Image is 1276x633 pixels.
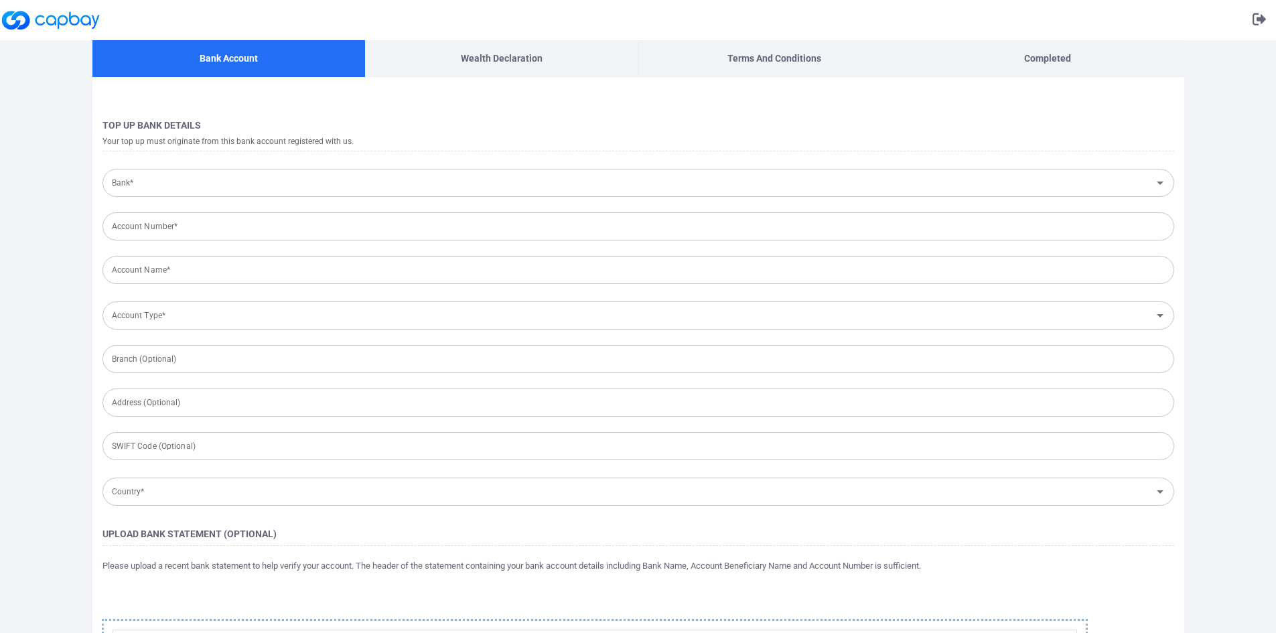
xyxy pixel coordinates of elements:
h4: Top Up Bank Details [102,117,1174,133]
button: Open [1151,482,1169,501]
button: Open [1151,173,1169,192]
p: Terms and Conditions [727,51,821,66]
h4: Upload Bank Statement (Optional) [102,526,1174,542]
button: Open [1151,306,1169,325]
span: Please upload a recent bank statement to help verify your account. The header of the statement co... [102,559,921,573]
p: Wealth Declaration [461,51,543,66]
p: Completed [1024,51,1071,66]
h5: Your top up must originate from this bank account registered with us. [102,135,1174,147]
p: Bank Account [200,51,258,66]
